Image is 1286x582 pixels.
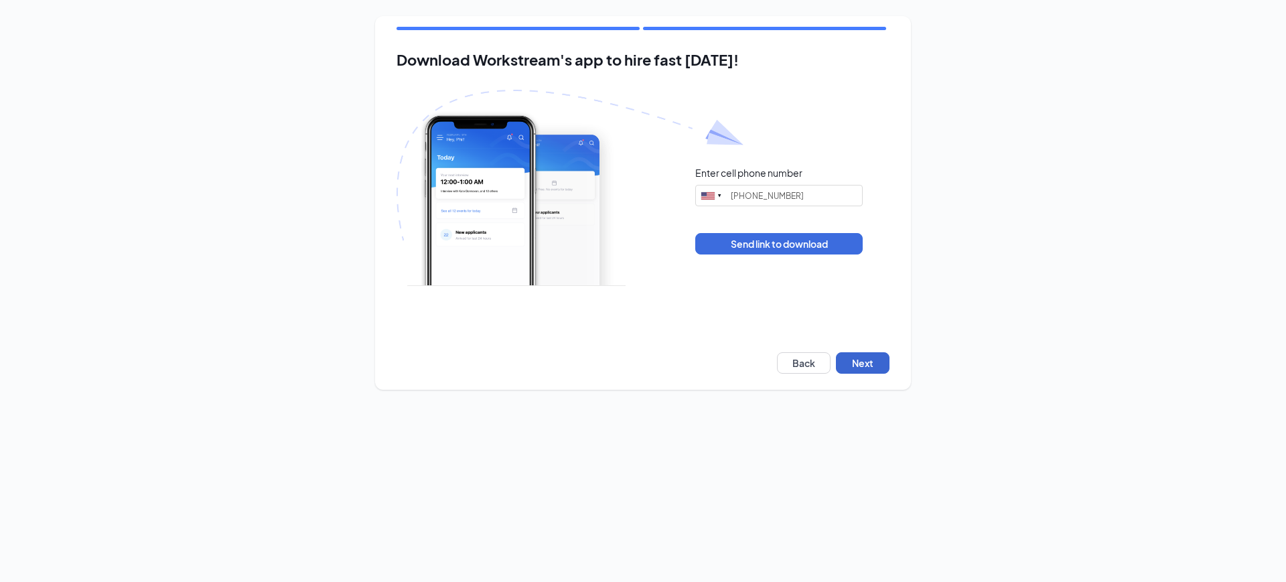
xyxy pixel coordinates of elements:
img: Download Workstream's app with paper plane [397,90,743,286]
input: (201) 555-0123 [695,185,863,206]
div: United States: +1 [696,186,727,206]
div: Enter cell phone number [695,166,802,179]
button: Next [836,352,889,374]
h2: Download Workstream's app to hire fast [DATE]! [397,52,889,68]
button: Back [777,352,831,374]
button: Send link to download [695,233,863,254]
